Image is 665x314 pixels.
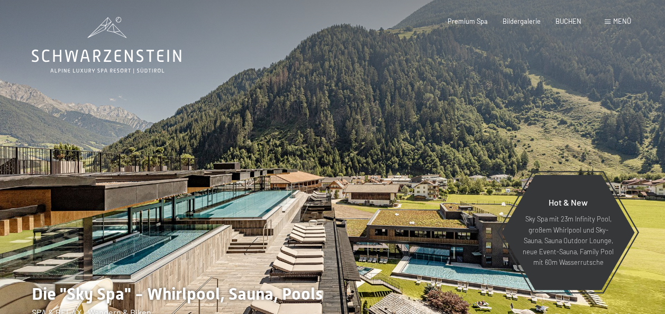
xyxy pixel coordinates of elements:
span: Menü [613,17,631,25]
a: Premium Spa [448,17,488,25]
p: Sky Spa mit 23m Infinity Pool, großem Whirlpool und Sky-Sauna, Sauna Outdoor Lounge, neue Event-S... [522,214,614,267]
a: Hot & New Sky Spa mit 23m Infinity Pool, großem Whirlpool und Sky-Sauna, Sauna Outdoor Lounge, ne... [501,174,635,291]
span: Hot & New [549,197,588,207]
a: Bildergalerie [503,17,541,25]
a: BUCHEN [555,17,581,25]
